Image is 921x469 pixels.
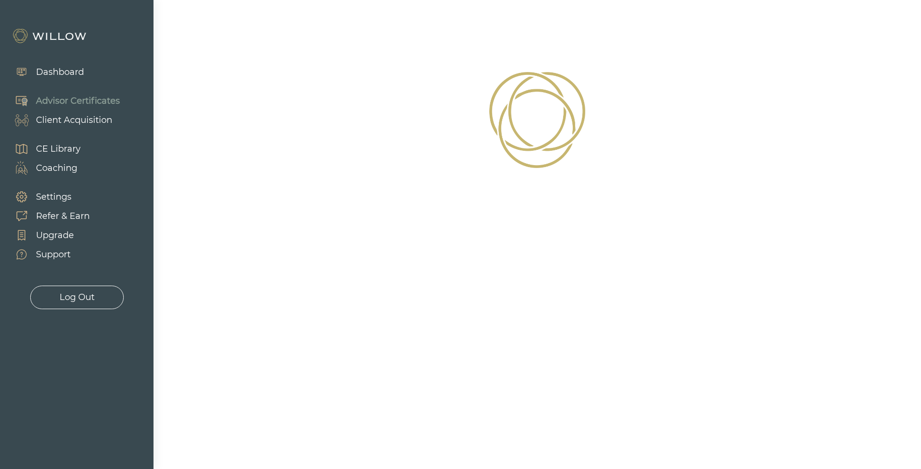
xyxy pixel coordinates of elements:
[36,66,84,79] div: Dashboard
[36,191,71,204] div: Settings
[5,226,90,245] a: Upgrade
[36,143,81,156] div: CE Library
[36,95,120,108] div: Advisor Certificates
[36,162,77,175] div: Coaching
[36,229,74,242] div: Upgrade
[36,114,112,127] div: Client Acquisition
[488,71,586,169] img: Loading!
[36,210,90,223] div: Refer & Earn
[5,62,84,82] a: Dashboard
[59,291,94,304] div: Log Out
[12,28,89,44] img: Willow
[36,248,71,261] div: Support
[5,158,81,178] a: Coaching
[5,139,81,158] a: CE Library
[5,110,120,130] a: Client Acquisition
[5,206,90,226] a: Refer & Earn
[5,187,90,206] a: Settings
[5,91,120,110] a: Advisor Certificates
